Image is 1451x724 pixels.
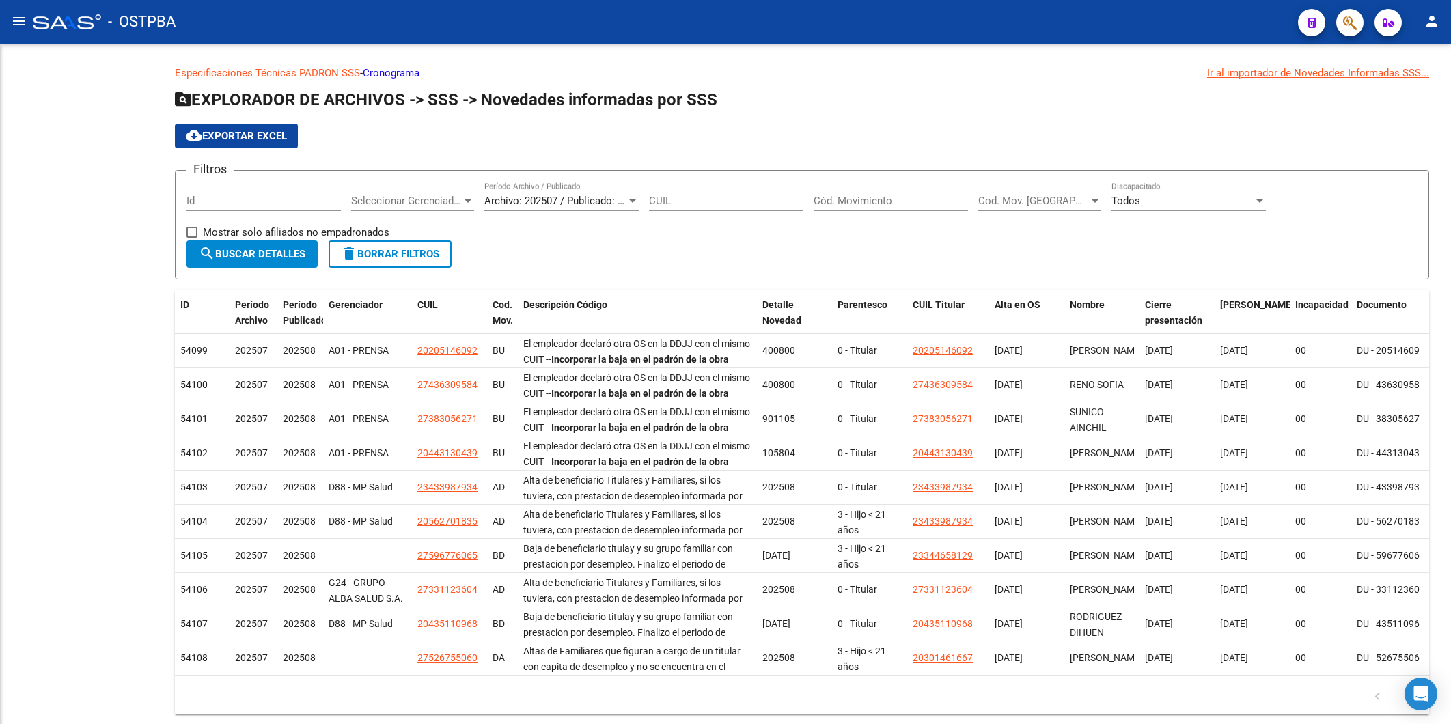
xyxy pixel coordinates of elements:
[995,299,1040,310] span: Alta en OS
[199,245,215,262] mat-icon: search
[1295,411,1346,427] div: 00
[329,447,389,458] span: A01 - PRENSA
[1070,379,1124,390] span: RENO SOFIA
[203,224,389,240] span: Mostrar solo afiliados no empadronados
[493,584,505,595] span: AD
[1357,550,1420,561] span: DU - 59677606
[1351,290,1426,350] datatable-header-cell: Documento
[913,413,973,424] span: 27383056271
[762,550,790,561] span: [DATE]
[412,290,487,350] datatable-header-cell: CUIL
[341,245,357,262] mat-icon: delete
[283,413,316,424] span: 202508
[329,413,389,424] span: A01 - PRENSA
[484,195,650,207] span: Archivo: 202507 / Publicado: 202508
[329,345,389,356] span: A01 - PRENSA
[989,290,1064,350] datatable-header-cell: Alta en OS
[180,652,208,663] span: 54108
[1295,377,1346,393] div: 00
[180,413,208,424] span: 54101
[180,584,208,595] span: 54106
[1145,299,1202,326] span: Cierre presentación
[186,240,318,268] button: Buscar Detalles
[832,290,907,350] datatable-header-cell: Parentesco
[762,584,795,595] span: 202508
[913,584,973,595] span: 27331123604
[1070,299,1105,310] span: Nombre
[1070,584,1143,595] span: [PERSON_NAME]
[1145,482,1173,492] span: [DATE]
[341,248,439,260] span: Borrar Filtros
[523,441,750,498] span: El empleador declaró otra OS en la DDJJ con el mismo CUIT -- -- OS ddjj
[913,652,973,663] span: 20301461667
[523,372,750,430] span: El empleador declaró otra OS en la DDJJ con el mismo CUIT -- -- OS ddjj
[523,509,743,582] span: Alta de beneficiario Titulares y Familiares, si los tuviera, con prestacion de desempleo informad...
[762,413,795,424] span: 901105
[1357,618,1420,629] span: DU - 43511096
[995,413,1023,424] span: [DATE]
[762,379,795,390] span: 400800
[175,67,360,79] a: Especificaciones Técnicas PADRON SSS
[995,482,1023,492] span: [DATE]
[838,299,887,310] span: Parentesco
[913,447,973,458] span: 20443130439
[913,550,973,561] span: 23344658129
[523,299,607,310] span: Descripción Código
[1070,406,1107,449] span: SUNICO AINCHIL CAMILA
[523,577,743,650] span: Alta de beneficiario Titulares y Familiares, si los tuviera, con prestacion de desempleo informad...
[493,482,505,492] span: AD
[518,290,757,350] datatable-header-cell: Descripción Código
[417,482,478,492] span: 23433987934
[1220,345,1248,356] span: [DATE]
[1145,379,1173,390] span: [DATE]
[323,290,412,350] datatable-header-cell: Gerenciador
[995,379,1023,390] span: [DATE]
[523,422,729,464] strong: Incorporar la baja en el padrón de la obra social. Verificar si el empleador declaro [DOMAIN_NAME...
[180,299,189,310] span: ID
[1145,618,1173,629] span: [DATE]
[1220,516,1248,527] span: [DATE]
[329,577,403,604] span: G24 - GRUPO ALBA SALUD S.A.
[1145,345,1173,356] span: [DATE]
[1357,299,1407,310] span: Documento
[186,127,202,143] mat-icon: cloud_download
[493,550,505,561] span: BD
[762,516,795,527] span: 202508
[175,290,230,350] datatable-header-cell: ID
[1295,548,1346,563] div: 00
[762,447,795,458] span: 105804
[1357,652,1420,663] span: DU - 52675506
[186,130,287,142] span: Exportar EXCEL
[907,290,989,350] datatable-header-cell: CUIL Titular
[523,543,747,616] span: Baja de beneficiario titulay y su grupo familiar con prestacion por desempleo. Finalizo el period...
[180,482,208,492] span: 54103
[995,516,1023,527] span: [DATE]
[913,345,973,356] span: 20205146092
[283,379,316,390] span: 202508
[417,345,478,356] span: 20205146092
[235,482,268,492] span: 202507
[1215,290,1290,350] datatable-header-cell: Fecha Nac.
[493,379,505,390] span: BU
[978,195,1089,207] span: Cod. Mov. [GEOGRAPHIC_DATA]
[1220,618,1248,629] span: [DATE]
[838,509,886,535] span: 3 - Hijo < 21 años
[235,413,268,424] span: 202507
[838,447,877,458] span: 0 - Titular
[1064,290,1139,350] datatable-header-cell: Nombre
[1070,611,1143,654] span: RODRIGUEZ DIHUEN [PERSON_NAME]
[995,447,1023,458] span: [DATE]
[838,482,877,492] span: 0 - Titular
[523,456,729,499] strong: Incorporar la baja en el padrón de la obra social. Verificar si el empleador declaro [DOMAIN_NAME...
[1145,413,1173,424] span: [DATE]
[1295,650,1346,666] div: 00
[235,379,268,390] span: 202507
[1394,690,1420,705] a: go to next page
[1424,13,1440,29] mat-icon: person
[1295,299,1349,310] span: Incapacidad
[180,516,208,527] span: 54104
[493,652,505,663] span: DA
[493,447,505,458] span: BU
[523,611,747,684] span: Baja de beneficiario titulay y su grupo familiar con prestacion por desempleo. Finalizo el period...
[1295,514,1346,529] div: 00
